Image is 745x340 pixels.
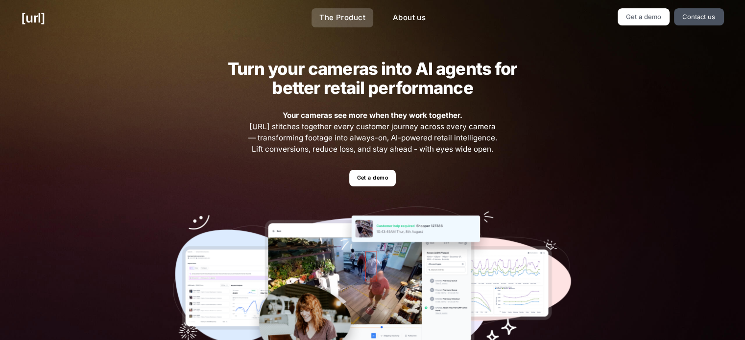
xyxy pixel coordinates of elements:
[674,8,724,25] a: Contact us
[312,8,373,27] a: The Product
[21,8,45,27] a: [URL]
[283,111,462,120] strong: Your cameras see more when they work together.
[247,110,499,155] span: [URL] stitches together every customer journey across every camera — transforming footage into al...
[349,170,396,187] a: Get a demo
[212,59,532,97] h2: Turn your cameras into AI agents for better retail performance
[618,8,670,25] a: Get a demo
[385,8,433,27] a: About us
